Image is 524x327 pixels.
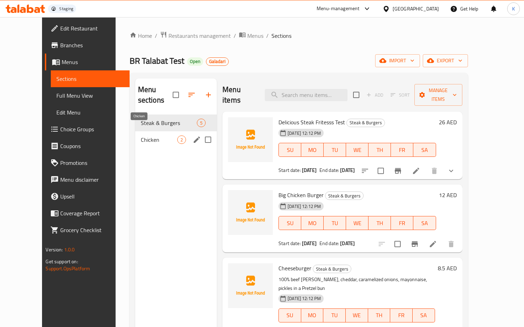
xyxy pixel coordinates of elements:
[45,54,130,70] a: Menus
[420,86,457,104] span: Manage items
[438,263,457,273] h6: 8.5 AED
[56,75,124,83] span: Sections
[45,121,130,138] a: Choice Groups
[239,31,263,40] a: Menus
[60,24,124,33] span: Edit Restaurant
[389,162,406,179] button: Branch-specific-item
[51,87,130,104] a: Full Menu View
[447,167,455,175] svg: Show Choices
[45,205,130,222] a: Coverage Report
[375,54,420,67] button: import
[130,32,152,40] a: Home
[60,226,124,234] span: Grocery Checklist
[381,56,414,65] span: import
[347,119,385,127] span: Steak & Burgers
[323,308,346,322] button: TU
[391,216,413,230] button: FR
[439,117,457,127] h6: 26 AED
[390,308,413,322] button: FR
[301,143,324,157] button: MO
[443,162,460,179] button: show more
[319,166,339,175] span: End date:
[135,131,217,148] div: Chicken2edit
[45,188,130,205] a: Upsell
[183,86,200,103] span: Sort sections
[414,84,462,106] button: Manage items
[135,112,217,151] nav: Menu sections
[326,145,343,155] span: TU
[56,108,124,117] span: Edit Menu
[394,218,411,228] span: FR
[346,216,368,230] button: WE
[285,130,324,137] span: [DATE] 12:12 PM
[51,104,130,121] a: Edit Menu
[340,166,355,175] b: [DATE]
[155,32,157,40] li: /
[319,239,339,248] span: End date:
[412,167,420,175] a: Edit menu item
[278,308,301,322] button: SU
[271,32,291,40] span: Sections
[416,145,433,155] span: SA
[285,203,324,210] span: [DATE] 12:12 PM
[406,236,423,252] button: Branch-specific-item
[278,216,301,230] button: SU
[371,310,388,320] span: TH
[394,145,411,155] span: FR
[346,143,368,157] button: WE
[368,216,391,230] button: TH
[278,190,324,200] span: Big Chicken Burger
[178,137,186,143] span: 2
[160,31,231,40] a: Restaurants management
[46,264,90,273] a: Support.OpsPlatform
[46,245,63,254] span: Version:
[326,310,343,320] span: TU
[60,159,124,167] span: Promotions
[60,192,124,201] span: Upsell
[416,218,433,228] span: SA
[313,265,351,273] span: Steak & Burgers
[282,145,298,155] span: SU
[135,114,217,131] div: Steak & Burgers5
[368,143,391,157] button: TH
[371,218,388,228] span: TH
[130,31,468,40] nav: breadcrumb
[393,310,410,320] span: FR
[512,5,515,13] span: K
[426,162,443,179] button: delete
[141,135,177,144] span: Chicken
[59,6,73,12] div: Staging
[390,237,405,251] span: Select to update
[391,143,413,157] button: FR
[45,222,130,238] a: Grocery Checklist
[326,218,343,228] span: TU
[60,209,124,217] span: Coverage Report
[413,308,435,322] button: SA
[177,135,186,144] div: items
[413,143,436,157] button: SA
[62,58,124,66] span: Menus
[197,120,205,126] span: 5
[415,310,432,320] span: SA
[429,240,437,248] a: Edit menu item
[443,236,460,252] button: delete
[60,125,124,133] span: Choice Groups
[45,154,130,171] a: Promotions
[340,239,355,248] b: [DATE]
[423,54,468,67] button: export
[228,117,273,162] img: Delicious Steak Fritesss Test
[413,216,436,230] button: SA
[278,239,301,248] span: Start date:
[357,162,373,179] button: sort-choices
[278,263,311,273] span: Cheeseburger
[349,88,364,102] span: Select section
[45,20,130,37] a: Edit Restaurant
[197,119,206,127] div: items
[325,192,364,200] div: Steak & Burgers
[45,37,130,54] a: Branches
[324,216,346,230] button: TU
[138,84,173,105] h2: Menu sections
[349,218,366,228] span: WE
[439,190,457,200] h6: 12 AED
